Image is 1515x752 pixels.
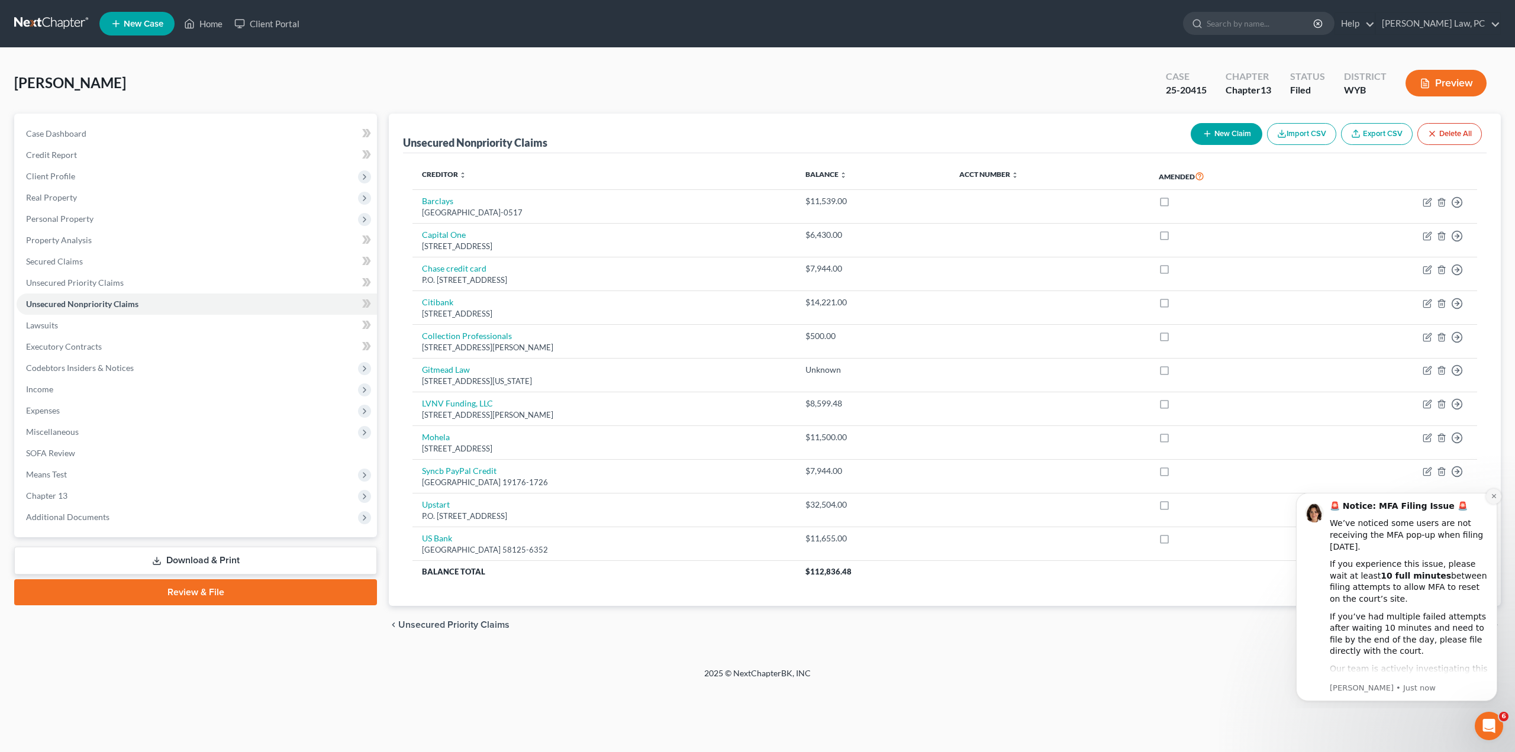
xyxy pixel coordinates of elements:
[422,230,466,240] a: Capital One
[422,499,450,509] a: Upstart
[1376,13,1500,34] a: [PERSON_NAME] Law, PC
[805,398,940,409] div: $8,599.48
[17,443,377,464] a: SOFA Review
[26,384,53,394] span: Income
[1267,123,1336,145] button: Import CSV
[805,532,940,544] div: $11,655.00
[1335,13,1375,34] a: Help
[17,315,377,336] a: Lawsuits
[1166,83,1207,97] div: 25-20415
[17,293,377,315] a: Unsecured Nonpriority Claims
[26,490,67,501] span: Chapter 13
[422,297,453,307] a: Citibank
[422,533,452,543] a: US Bank
[26,363,134,373] span: Codebtors Insiders & Notices
[805,263,940,275] div: $7,944.00
[805,567,852,576] span: $112,836.48
[422,511,786,522] div: P.O. [STREET_ADDRESS]
[26,448,75,458] span: SOFA Review
[26,171,75,181] span: Client Profile
[422,432,450,442] a: Mohela
[26,427,79,437] span: Miscellaneous
[422,308,786,319] div: [STREET_ADDRESS]
[26,320,58,330] span: Lawsuits
[26,512,109,522] span: Additional Documents
[1226,83,1271,97] div: Chapter
[805,499,940,511] div: $32,504.00
[422,364,470,375] a: Gitmead Law
[124,20,163,28] span: New Case
[14,547,377,575] a: Download & Print
[422,207,786,218] div: [GEOGRAPHIC_DATA]-0517
[1290,83,1325,97] div: Filed
[422,241,786,252] div: [STREET_ADDRESS]
[26,299,138,309] span: Unsecured Nonpriority Claims
[805,431,940,443] div: $11,500.00
[403,135,547,150] div: Unsecured Nonpriority Claims
[26,277,124,288] span: Unsecured Priority Claims
[17,230,377,251] a: Property Analysis
[420,667,1095,689] div: 2025 © NextChapterBK, INC
[26,214,94,224] span: Personal Property
[840,172,847,179] i: unfold_more
[389,620,398,630] i: chevron_left
[959,170,1018,179] a: Acct Number unfold_more
[1406,70,1487,96] button: Preview
[422,409,786,421] div: [STREET_ADDRESS][PERSON_NAME]
[26,405,60,415] span: Expenses
[422,443,786,454] div: [STREET_ADDRESS]
[805,296,940,308] div: $14,221.00
[17,144,377,166] a: Credit Report
[422,466,497,476] a: Syncb PayPal Credit
[422,170,466,179] a: Creditor unfold_more
[1261,84,1271,95] span: 13
[1278,482,1515,708] iframe: Intercom notifications message
[1207,12,1315,34] input: Search by name...
[1341,123,1413,145] a: Export CSV
[805,465,940,477] div: $7,944.00
[26,235,92,245] span: Property Analysis
[422,544,786,556] div: [GEOGRAPHIC_DATA] 58125-6352
[422,331,512,341] a: Collection Professionals
[1344,83,1387,97] div: WYB
[17,272,377,293] a: Unsecured Priority Claims
[26,150,77,160] span: Credit Report
[805,195,940,207] div: $11,539.00
[805,229,940,241] div: $6,430.00
[26,469,67,479] span: Means Test
[1149,163,1314,190] th: Amended
[805,170,847,179] a: Balance unfold_more
[14,74,126,91] span: [PERSON_NAME]
[389,620,510,630] button: chevron_left Unsecured Priority Claims
[805,330,940,342] div: $500.00
[805,364,940,376] div: Unknown
[26,128,86,138] span: Case Dashboard
[1226,70,1271,83] div: Chapter
[459,172,466,179] i: unfold_more
[17,336,377,357] a: Executory Contracts
[178,13,228,34] a: Home
[26,256,83,266] span: Secured Claims
[1290,70,1325,83] div: Status
[422,263,486,273] a: Chase credit card
[1344,70,1387,83] div: District
[398,620,510,630] span: Unsecured Priority Claims
[422,342,786,353] div: [STREET_ADDRESS][PERSON_NAME]
[422,275,786,286] div: P.O. [STREET_ADDRESS]
[1475,712,1503,740] iframe: Intercom live chat
[422,477,786,488] div: [GEOGRAPHIC_DATA] 19176-1726
[422,398,493,408] a: LVNV Funding, LLC
[17,251,377,272] a: Secured Claims
[17,123,377,144] a: Case Dashboard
